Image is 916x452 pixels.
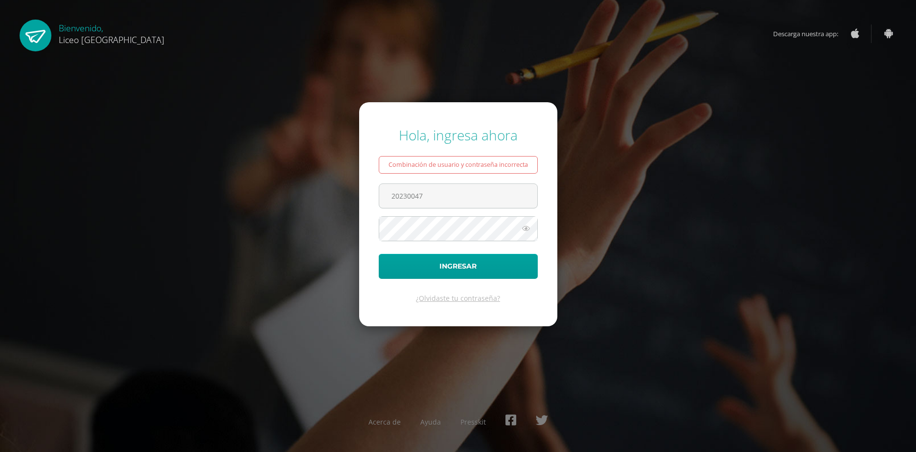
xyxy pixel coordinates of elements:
[59,20,164,45] div: Bienvenido,
[379,156,538,174] div: Combinación de usuario y contraseña incorrecta
[379,184,537,208] input: Correo electrónico o usuario
[416,294,500,303] a: ¿Olvidaste tu contraseña?
[460,417,486,427] a: Presskit
[59,34,164,45] span: Liceo [GEOGRAPHIC_DATA]
[368,417,401,427] a: Acerca de
[773,24,848,43] span: Descarga nuestra app:
[379,126,538,144] div: Hola, ingresa ahora
[379,254,538,279] button: Ingresar
[420,417,441,427] a: Ayuda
